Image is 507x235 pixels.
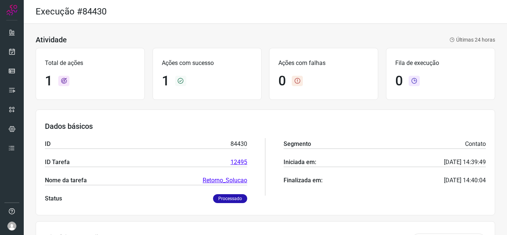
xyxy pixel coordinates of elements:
h1: 1 [45,73,52,89]
p: ID Tarefa [45,158,70,167]
h1: 0 [278,73,286,89]
p: Processado [213,194,247,203]
h3: Dados básicos [45,122,486,131]
h1: 1 [162,73,169,89]
p: Ações com falhas [278,59,369,68]
h1: 0 [395,73,403,89]
p: Finalizada em: [284,176,323,185]
h2: Execução #84430 [36,6,107,17]
p: ID [45,140,50,148]
img: avatar-user-boy.jpg [7,222,16,231]
h3: Atividade [36,35,67,44]
p: Fila de execução [395,59,486,68]
p: Nome da tarefa [45,176,87,185]
img: Logo [6,4,17,16]
p: Contato [465,140,486,148]
p: Segmento [284,140,311,148]
p: [DATE] 14:40:04 [444,176,486,185]
p: 84430 [230,140,247,148]
p: Status [45,194,62,203]
a: Retorno_Solucao [203,176,247,185]
a: 12495 [230,158,247,167]
p: Iniciada em: [284,158,316,167]
p: Ações com sucesso [162,59,252,68]
p: [DATE] 14:39:49 [444,158,486,167]
p: Total de ações [45,59,135,68]
p: Últimas 24 horas [449,36,495,44]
